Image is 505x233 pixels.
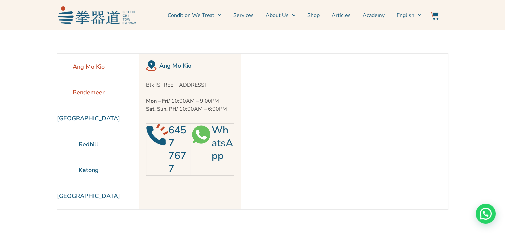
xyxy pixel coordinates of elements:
[146,105,176,113] strong: Sat, Sun, PH
[212,123,233,163] a: WhatsApp
[332,7,351,24] a: Articles
[363,7,385,24] a: Academy
[159,61,234,70] h2: Ang Mo Kio
[168,123,186,176] a: 6457 7677
[397,11,414,19] span: English
[397,7,421,24] a: English
[233,7,254,24] a: Services
[430,12,438,20] img: Website Icon-03
[146,81,234,89] p: Blk [STREET_ADDRESS]
[168,7,221,24] a: Condition We Treat
[139,7,421,24] nav: Menu
[266,7,295,24] a: About Us
[146,97,234,113] p: / 10:00AM – 9:00PM / 10:00AM – 6:00PM
[146,97,168,105] strong: Mon – Fri
[241,54,429,209] iframe: Chien Chi Tow Healthcare Ang Mo Kio
[307,7,320,24] a: Shop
